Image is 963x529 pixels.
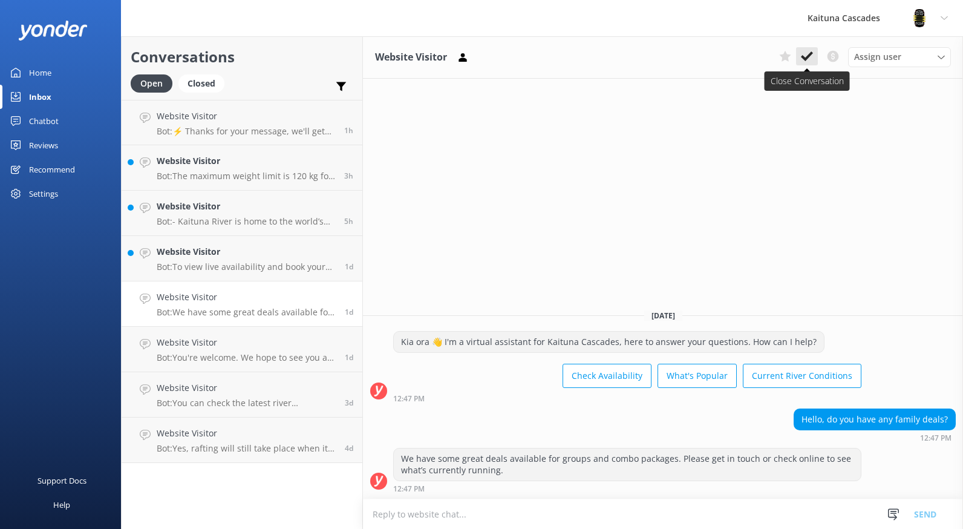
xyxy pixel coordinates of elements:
div: Assign User [848,47,951,67]
h4: Website Visitor [157,110,335,123]
button: What's Popular [658,364,737,388]
p: Bot: The maximum weight limit is 120 kg for all rivers. There’s no minimum weight limit, but part... [157,171,335,182]
p: Bot: You're welcome. We hope to see you at [GEOGRAPHIC_DATA] Cascades soon! [157,352,336,363]
strong: 12:47 PM [393,485,425,493]
a: Website VisitorBot:You can check the latest river conditions anytime at [URL][DOMAIN_NAME].3d [122,372,362,418]
h4: Website Visitor [157,427,336,440]
a: Website VisitorBot:- Kaituna River is home to the world’s highest commercially rafted waterfall, ... [122,191,362,236]
div: Open [131,74,172,93]
p: Bot: We have some great deals available for groups and combo packages. Please get in touch or che... [157,307,336,318]
p: Bot: - Kaituna River is home to the world’s highest commercially rafted waterfall, [GEOGRAPHIC_DA... [157,216,335,227]
a: Open [131,76,178,90]
strong: 12:47 PM [393,395,425,402]
div: Help [53,493,70,517]
a: Website VisitorBot:⚡ Thanks for your message, we'll get back to you as soon as we can. You're als... [122,100,362,145]
a: Website VisitorBot:The maximum weight limit is 120 kg for all rivers. There’s no minimum weight l... [122,145,362,191]
div: Home [29,61,51,85]
span: Oct 10 2025 01:21pm (UTC +13:00) Pacific/Auckland [344,216,353,226]
span: Oct 09 2025 11:53am (UTC +13:00) Pacific/Auckland [345,352,353,363]
div: Reviews [29,133,58,157]
div: Hello, do you have any family deals? [794,409,955,430]
span: Oct 09 2025 06:13pm (UTC +13:00) Pacific/Auckland [345,261,353,272]
a: Closed [178,76,230,90]
h2: Conversations [131,45,353,68]
div: Oct 09 2025 12:47pm (UTC +13:00) Pacific/Auckland [393,394,861,402]
button: Check Availability [563,364,651,388]
img: 802-1755650174.png [910,9,929,27]
p: Bot: You can check the latest river conditions anytime at [URL][DOMAIN_NAME]. [157,398,336,409]
h4: Website Visitor [157,291,336,304]
button: Current River Conditions [743,364,861,388]
span: Oct 09 2025 12:47pm (UTC +13:00) Pacific/Auckland [345,307,353,317]
h3: Website Visitor [375,50,447,65]
a: Website VisitorBot:You're welcome. We hope to see you at [GEOGRAPHIC_DATA] Cascades soon!1d [122,327,362,372]
p: Bot: To view live availability and book your River Rafting adventure, please visit [URL][DOMAIN_N... [157,261,336,272]
h4: Website Visitor [157,336,336,349]
h4: Website Visitor [157,154,335,168]
div: Inbox [29,85,51,109]
h4: Website Visitor [157,200,335,213]
span: Oct 10 2025 02:49pm (UTC +13:00) Pacific/Auckland [344,171,353,181]
div: Oct 09 2025 12:47pm (UTC +13:00) Pacific/Auckland [393,484,861,493]
a: Website VisitorBot:Yes, rafting will still take place when it rains. The river never gets too low... [122,418,362,463]
span: Oct 10 2025 04:47pm (UTC +13:00) Pacific/Auckland [344,125,353,136]
img: yonder-white-logo.png [18,21,88,41]
div: Support Docs [38,468,87,493]
div: Recommend [29,157,75,182]
div: Kia ora 👋 I'm a virtual assistant for Kaituna Cascades, here to answer your questions. How can I ... [394,332,824,352]
div: Closed [178,74,224,93]
strong: 12:47 PM [920,435,952,442]
span: Assign user [854,50,901,64]
h4: Website Visitor [157,245,336,258]
span: Oct 06 2025 03:57pm (UTC +13:00) Pacific/Auckland [345,443,353,453]
a: Website VisitorBot:We have some great deals available for groups and combo packages. Please get i... [122,281,362,327]
a: Website VisitorBot:To view live availability and book your River Rafting adventure, please visit ... [122,236,362,281]
span: [DATE] [644,310,682,321]
div: Chatbot [29,109,59,133]
h4: Website Visitor [157,381,336,395]
div: Settings [29,182,58,206]
div: We have some great deals available for groups and combo packages. Please get in touch or check on... [394,448,861,481]
div: Oct 09 2025 12:47pm (UTC +13:00) Pacific/Auckland [794,433,956,442]
span: Oct 07 2025 04:55pm (UTC +13:00) Pacific/Auckland [345,398,353,408]
p: Bot: Yes, rafting will still take place when it rains. The river never gets too low to run, and r... [157,443,336,454]
p: Bot: ⚡ Thanks for your message, we'll get back to you as soon as we can. You're also welcome to k... [157,126,335,137]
